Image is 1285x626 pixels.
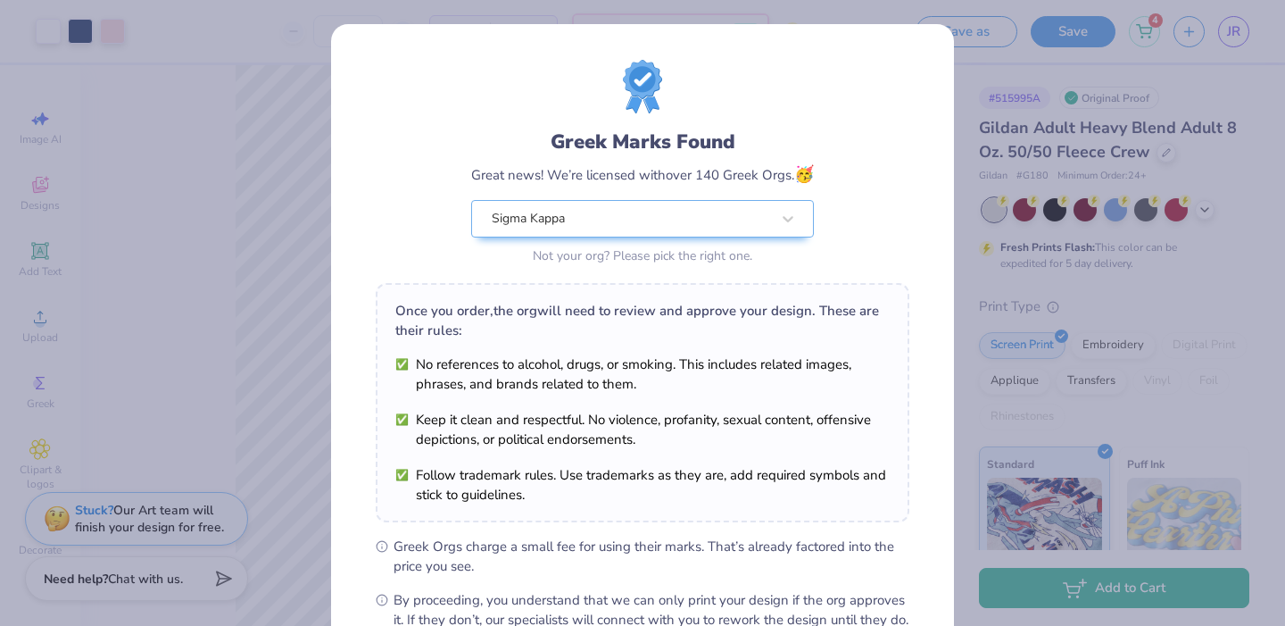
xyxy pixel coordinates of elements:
div: Not your org? Please pick the right one. [471,246,814,265]
li: No references to alcohol, drugs, or smoking. This includes related images, phrases, and brands re... [395,355,890,394]
div: Great news! We’re licensed with over 140 Greek Orgs. [471,163,814,187]
div: Once you order, the org will need to review and approve your design. These are their rules: [395,301,890,340]
span: Greek Orgs charge a small fee for using their marks. That’s already factored into the price you see. [394,537,909,576]
li: Keep it clean and respectful. No violence, profanity, sexual content, offensive depictions, or po... [395,410,890,449]
img: license-marks-badge.png [623,60,662,113]
div: Greek Marks Found [471,128,814,156]
span: 🥳 [794,163,814,185]
li: Follow trademark rules. Use trademarks as they are, add required symbols and stick to guidelines. [395,465,890,505]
